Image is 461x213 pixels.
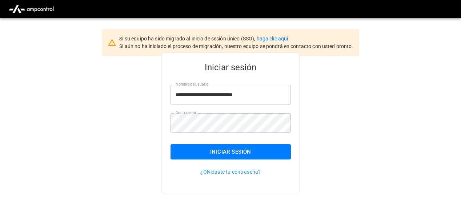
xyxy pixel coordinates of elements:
[176,82,208,87] label: Nombre de usuario
[176,110,196,116] label: Contraseña
[171,62,291,73] h5: Iniciar sesión
[6,2,57,16] img: ampcontrol.io logo
[119,43,353,49] span: Si aún no ha iniciado el proceso de migración, nuestro equipo se pondrá en contacto con usted pro...
[171,144,291,159] button: Iniciar sesión
[119,36,256,42] span: Si su equipo ha sido migrado al inicio de sesión único (SSO),
[257,36,288,42] a: haga clic aquí
[171,168,291,175] p: ¿Olvidaste tu contraseña?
